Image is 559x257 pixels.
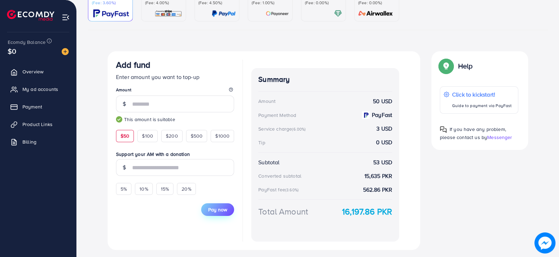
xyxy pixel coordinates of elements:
[376,138,392,146] strong: 0 USD
[116,116,122,123] img: guide
[8,39,46,46] span: Ecomdy Balance
[334,9,342,18] img: card
[208,206,227,213] span: Pay now
[182,185,191,192] span: 20%
[5,117,71,131] a: Product Links
[22,121,53,128] span: Product Links
[62,48,69,55] img: image
[8,46,16,56] span: $0
[201,203,234,216] button: Pay now
[373,158,392,166] strong: 53 USD
[139,185,148,192] span: 10%
[376,125,392,133] strong: 3 USD
[116,60,150,70] h3: Add fund
[116,151,234,158] label: Support your AM with a donation
[364,172,393,180] strong: 15,635 PKR
[191,132,203,139] span: $500
[93,9,129,18] img: card
[62,13,70,21] img: menu
[266,9,289,18] img: card
[258,112,296,119] div: Payment Method
[487,134,512,141] span: Messenger
[440,126,506,141] span: If you have any problem, please contact us by
[161,185,169,192] span: 15%
[22,103,42,110] span: Payment
[212,9,236,18] img: card
[458,62,473,70] p: Help
[342,205,392,218] strong: 16,197.86 PKR
[22,68,43,75] span: Overview
[258,158,279,166] div: Subtotal
[5,100,71,114] a: Payment
[5,65,71,79] a: Overview
[452,90,512,99] p: Click to kickstart!
[155,9,182,18] img: card
[258,75,392,84] h4: Summary
[258,139,265,146] div: Tip
[373,97,392,105] strong: 50 USD
[363,186,393,194] strong: 562.86 PKR
[372,111,392,119] strong: PayFast
[258,172,301,179] div: Converted subtotal
[452,101,512,110] p: Guide to payment via PayFast
[258,125,308,132] div: Service charge
[22,138,36,145] span: Billing
[258,205,308,218] div: Total Amount
[5,135,71,149] a: Billing
[142,132,153,139] span: $100
[5,82,71,96] a: My ad accounts
[440,126,447,133] img: Popup guide
[121,185,127,192] span: 5%
[285,187,299,193] small: (3.60%)
[362,111,370,119] img: payment
[116,87,234,95] legend: Amount
[356,9,395,18] img: card
[534,232,555,253] img: image
[121,132,129,139] span: $50
[258,186,301,193] div: PayFast fee
[292,126,306,132] small: (6.00%)
[166,132,178,139] span: $200
[7,10,54,21] img: logo
[258,98,275,105] div: Amount
[215,132,230,139] span: $1000
[440,60,452,72] img: Popup guide
[116,116,234,123] small: This amount is suitable
[22,86,58,93] span: My ad accounts
[116,73,234,81] p: Enter amount you want to top-up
